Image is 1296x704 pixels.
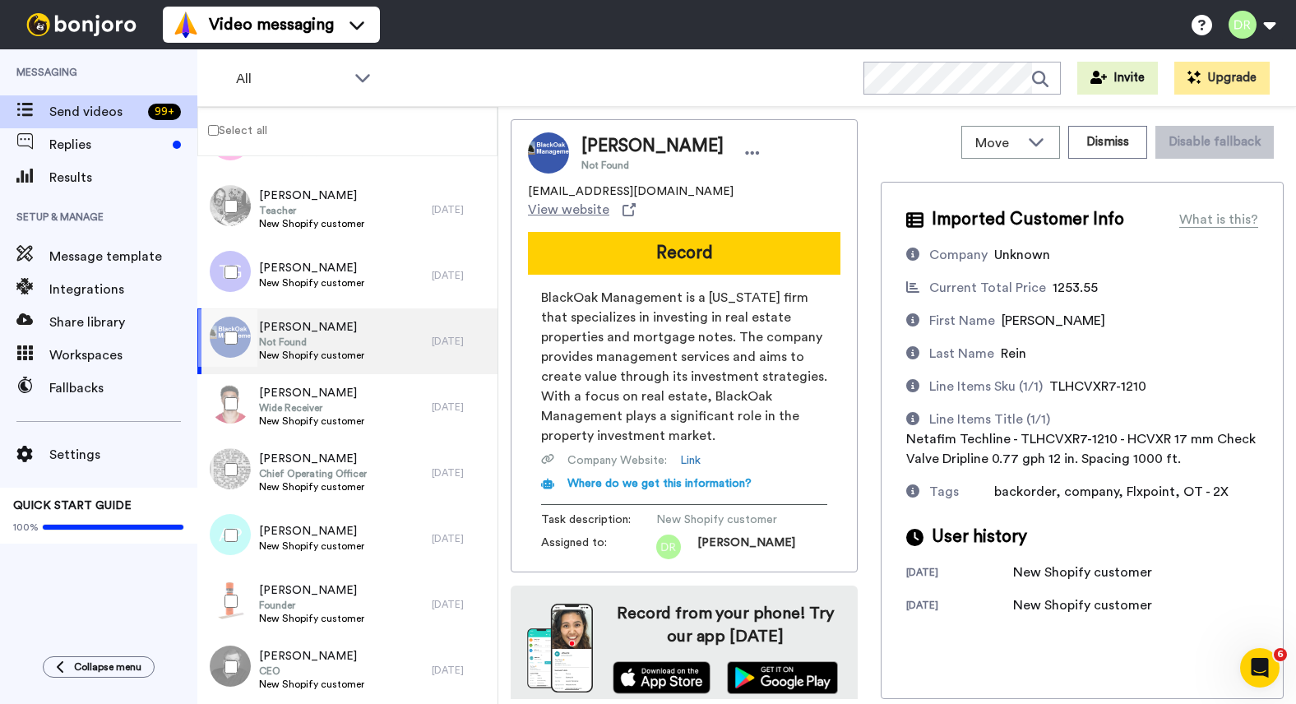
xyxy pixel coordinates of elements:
span: [PERSON_NAME] [259,260,364,276]
span: Where do we get this information? [567,478,752,489]
span: All [236,69,346,89]
span: 100% [13,521,39,534]
img: bj-logo-header-white.svg [20,13,143,36]
span: Founder [259,599,364,612]
span: Chief Operating Officer [259,467,367,480]
div: [DATE] [432,598,489,611]
div: Company [929,245,988,265]
span: New Shopify customer [259,349,364,362]
span: [PERSON_NAME] [259,319,364,336]
div: First Name [929,311,995,331]
span: Send videos [49,102,141,122]
span: Teacher [259,204,364,217]
span: New Shopify customer [656,512,812,528]
span: [PERSON_NAME] [259,648,364,665]
button: Invite [1077,62,1158,95]
span: Fallbacks [49,378,197,398]
span: New Shopify customer [259,540,364,553]
span: Rein [1001,347,1026,360]
span: Results [49,168,197,188]
span: Collapse menu [74,660,141,674]
span: User history [932,525,1027,549]
span: New Shopify customer [259,415,364,428]
div: What is this? [1179,210,1258,229]
img: appstore [613,661,710,694]
div: [DATE] [432,664,489,677]
span: Integrations [49,280,197,299]
span: Task description : [541,512,656,528]
span: 1253.55 [1053,281,1098,294]
div: [DATE] [432,335,489,348]
span: Replies [49,135,166,155]
div: [DATE] [432,466,489,479]
button: Collapse menu [43,656,155,678]
img: dr.png [656,535,681,559]
div: [DATE] [432,203,489,216]
label: Select all [198,120,267,140]
span: [PERSON_NAME] [259,385,364,401]
div: 99 + [148,104,181,120]
div: [DATE] [906,599,1013,615]
div: New Shopify customer [1013,595,1152,615]
span: [PERSON_NAME] [259,451,367,467]
iframe: Intercom live chat [1240,648,1280,688]
button: Upgrade [1174,62,1270,95]
span: Settings [49,445,197,465]
div: [DATE] [432,401,489,414]
span: CEO [259,665,364,678]
span: New Shopify customer [259,480,367,493]
a: View website [528,200,636,220]
span: [PERSON_NAME] [259,523,364,540]
img: Image of Brian Rein [528,132,569,174]
div: New Shopify customer [1013,563,1152,582]
span: [PERSON_NAME] [697,535,795,559]
span: New Shopify customer [259,612,364,625]
div: Tags [929,482,959,502]
span: [PERSON_NAME] [581,134,724,159]
span: Not Found [581,159,724,172]
div: [DATE] [906,566,1013,582]
span: Imported Customer Info [932,207,1124,232]
span: BlackOak Management is a [US_STATE] firm that specializes in investing in real estate properties ... [541,288,827,446]
span: Company Website : [567,452,667,469]
span: Not Found [259,336,364,349]
button: Dismiss [1068,126,1147,159]
span: backorder, company, Flxpoint, OT - 2X [994,485,1229,498]
button: Record [528,232,840,275]
span: TLHCVXR7-1210 [1049,380,1146,393]
span: Wide Receiver [259,401,364,415]
span: Assigned to: [541,535,656,559]
span: Share library [49,313,197,332]
span: Message template [49,247,197,266]
div: Line Items Sku (1/1) [929,377,1043,396]
img: playstore [727,661,838,694]
img: download [527,604,593,692]
div: Current Total Price [929,278,1046,298]
div: [DATE] [432,269,489,282]
button: Disable fallback [1155,126,1274,159]
span: New Shopify customer [259,217,364,230]
div: Line Items Title (1/1) [929,410,1050,429]
h4: Record from your phone! Try our app [DATE] [609,602,841,648]
div: [DATE] [432,532,489,545]
span: New Shopify customer [259,276,364,289]
div: Last Name [929,344,994,364]
a: Link [680,452,701,469]
span: [EMAIL_ADDRESS][DOMAIN_NAME] [528,183,734,200]
span: New Shopify customer [259,678,364,691]
input: Select all [208,125,219,136]
span: 6 [1274,648,1287,661]
span: Move [975,133,1020,153]
span: Workspaces [49,345,197,365]
span: [PERSON_NAME] [259,188,364,204]
span: [PERSON_NAME] [259,582,364,599]
span: [PERSON_NAME] [1002,314,1105,327]
img: vm-color.svg [173,12,199,38]
span: QUICK START GUIDE [13,500,132,512]
span: Unknown [994,248,1050,262]
span: Video messaging [209,13,334,36]
span: Netafim Techline - TLHCVXR7-1210 - HCVXR 17 mm Check Valve Dripline 0.77 gph 12 in. Spacing 1000 ft. [906,433,1256,465]
span: View website [528,200,609,220]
